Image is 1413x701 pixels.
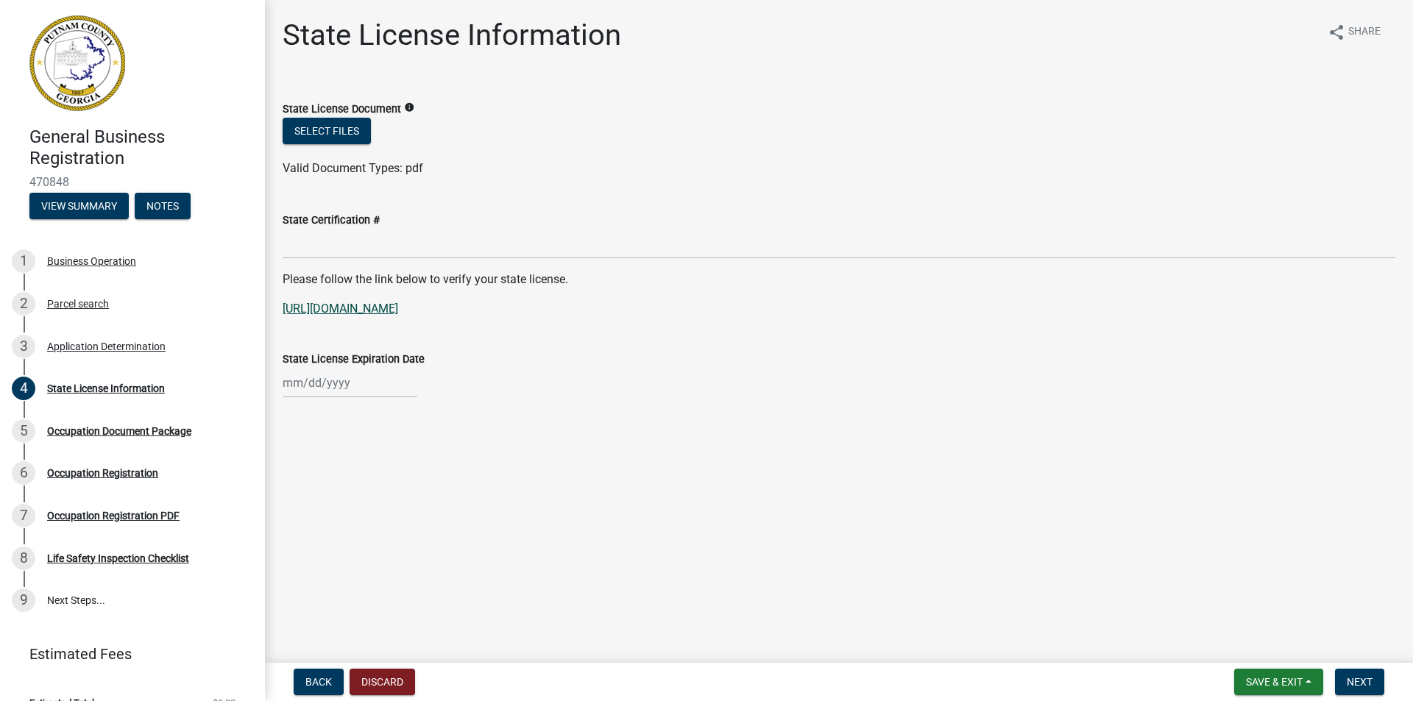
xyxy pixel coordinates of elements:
button: Select files [283,118,371,144]
button: View Summary [29,193,129,219]
div: 2 [12,292,35,316]
div: Parcel search [47,299,109,309]
span: Back [305,676,332,688]
div: Occupation Document Package [47,426,191,436]
label: State License Document [283,104,401,115]
div: Occupation Registration [47,468,158,478]
div: Life Safety Inspection Checklist [47,553,189,563]
div: Occupation Registration PDF [47,510,180,521]
button: Back [294,669,344,695]
div: 3 [12,335,35,358]
div: Business Operation [47,256,136,266]
label: State License Expiration Date [283,355,425,365]
span: Share [1348,24,1381,41]
button: Discard [350,669,415,695]
i: share [1328,24,1345,41]
h1: State License Information [283,18,621,53]
div: 5 [12,419,35,443]
h4: General Business Registration [29,127,253,169]
span: Valid Document Types: pdf [283,161,423,175]
div: 7 [12,504,35,527]
wm-modal-confirm: Summary [29,201,129,213]
button: Next [1335,669,1384,695]
img: Putnam County, Georgia [29,15,125,111]
div: 1 [12,249,35,273]
div: State License Information [47,383,165,394]
div: Application Determination [47,341,166,352]
a: [URL][DOMAIN_NAME] [283,302,398,316]
i: info [404,102,414,113]
div: 8 [12,547,35,570]
button: Notes [135,193,191,219]
p: Please follow the link below to verify your state license. [283,271,1395,288]
div: 6 [12,461,35,485]
a: Estimated Fees [12,639,241,669]
button: Save & Exit [1234,669,1323,695]
div: 9 [12,588,35,612]
input: mm/dd/yyyy [283,368,417,398]
span: Next [1347,676,1373,688]
wm-modal-confirm: Notes [135,201,191,213]
span: 470848 [29,175,235,189]
span: Save & Exit [1246,676,1303,688]
div: 4 [12,377,35,400]
button: shareShare [1316,18,1392,46]
label: State Certification # [283,216,380,226]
